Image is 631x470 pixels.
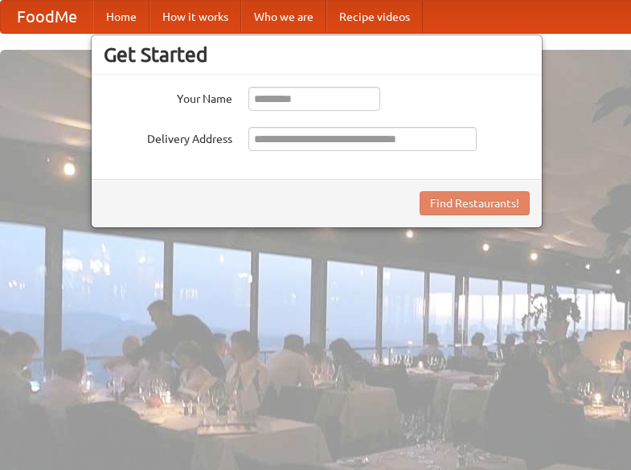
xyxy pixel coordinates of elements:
[93,1,150,33] a: Home
[326,1,423,33] a: Recipe videos
[150,1,241,33] a: How it works
[1,1,93,33] a: FoodMe
[104,127,232,147] label: Delivery Address
[420,191,530,215] button: Find Restaurants!
[241,1,326,33] a: Who we are
[104,43,530,67] h3: Get Started
[104,87,232,107] label: Your Name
